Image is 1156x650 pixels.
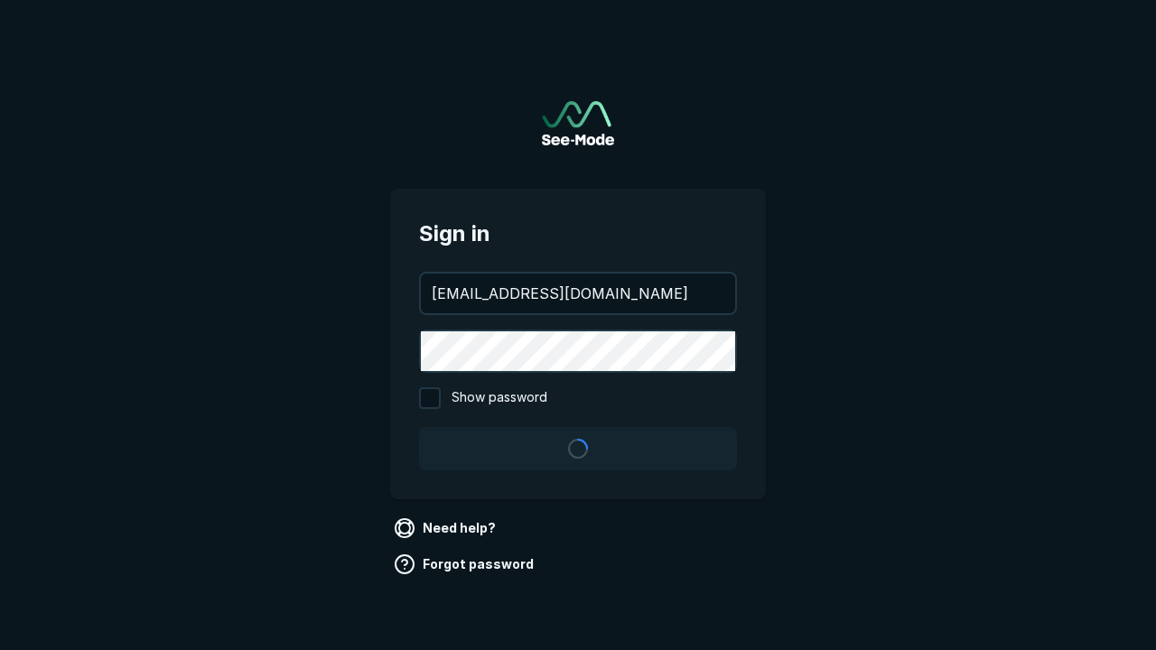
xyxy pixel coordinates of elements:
input: your@email.com [421,274,735,313]
span: Show password [452,387,547,409]
a: Forgot password [390,550,541,579]
img: See-Mode Logo [542,101,614,145]
a: Need help? [390,514,503,543]
a: Go to sign in [542,101,614,145]
span: Sign in [419,218,737,250]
